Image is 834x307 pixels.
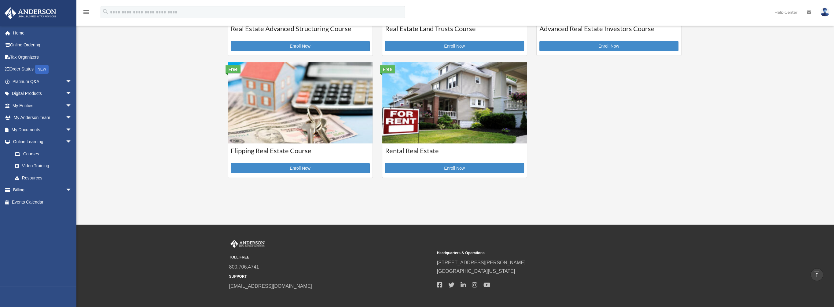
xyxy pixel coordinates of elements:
a: Tax Organizers [4,51,81,63]
a: Order StatusNEW [4,63,81,76]
span: arrow_drop_down [66,184,78,197]
a: Online Ordering [4,39,81,51]
a: Enroll Now [231,41,370,51]
a: My Anderson Teamarrow_drop_down [4,112,81,124]
a: vertical_align_top [810,268,823,281]
small: Headquarters & Operations [437,250,641,256]
a: Events Calendar [4,196,81,208]
h3: Real Estate Advanced Structuring Course [231,24,370,39]
h3: Flipping Real Estate Course [231,146,370,161]
a: Platinum Q&Aarrow_drop_down [4,75,81,88]
span: arrow_drop_down [66,75,78,88]
a: [EMAIL_ADDRESS][DOMAIN_NAME] [229,284,312,289]
a: Enroll Now [231,163,370,173]
a: Video Training [9,160,81,172]
a: Enroll Now [385,41,524,51]
a: Enroll Now [539,41,678,51]
span: arrow_drop_down [66,112,78,124]
a: My Entitiesarrow_drop_down [4,99,81,112]
img: Anderson Advisors Platinum Portal [3,7,58,19]
a: [STREET_ADDRESS][PERSON_NAME] [437,260,526,265]
img: Anderson Advisors Platinum Portal [229,240,266,248]
small: TOLL FREE [229,254,433,261]
small: SUPPORT [229,273,433,280]
i: menu [83,9,90,16]
i: vertical_align_top [813,271,821,278]
span: arrow_drop_down [66,88,78,100]
a: menu [83,11,90,16]
a: My Documentsarrow_drop_down [4,124,81,136]
div: Free [380,65,395,73]
i: search [102,8,109,15]
span: arrow_drop_down [66,124,78,136]
a: Courses [9,148,78,160]
div: Free [226,65,241,73]
span: arrow_drop_down [66,136,78,148]
a: 800.706.4741 [229,264,259,269]
h3: Real Estate Land Trusts Course [385,24,524,39]
a: Home [4,27,81,39]
h3: Advanced Real Estate Investors Course [539,24,678,39]
a: Digital Productsarrow_drop_down [4,88,81,100]
div: NEW [35,65,49,74]
a: Billingarrow_drop_down [4,184,81,196]
a: Enroll Now [385,163,524,173]
a: [GEOGRAPHIC_DATA][US_STATE] [437,269,515,274]
a: Online Learningarrow_drop_down [4,136,81,148]
h3: Rental Real Estate [385,146,524,161]
img: User Pic [820,8,829,16]
span: arrow_drop_down [66,99,78,112]
a: Resources [9,172,81,184]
